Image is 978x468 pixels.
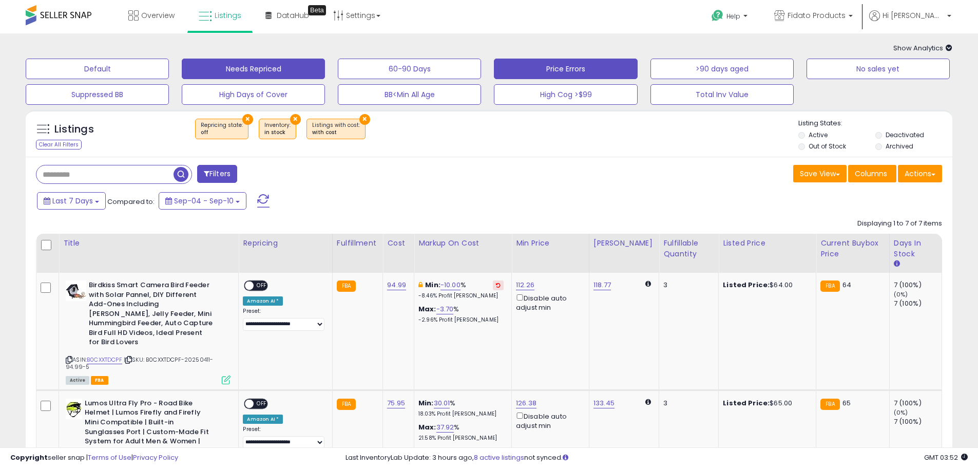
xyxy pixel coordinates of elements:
span: OFF [254,400,271,408]
span: 64 [842,280,851,290]
button: × [359,114,370,125]
span: | SKU: B0CXXTDCPF-20250411-94.99-5 [66,355,214,371]
button: Columns [848,165,896,182]
div: 7 (100%) [894,280,942,290]
div: % [418,305,504,324]
span: Help [726,12,740,21]
button: BB<Min All Age [338,84,481,105]
button: High Cog >$99 [494,84,637,105]
a: 133.45 [593,398,615,408]
b: Birdkiss Smart Camera Bird Feeder with Solar Pannel, DIY Different Add-Ones Including [PERSON_NAM... [89,280,214,350]
div: Current Buybox Price [820,238,885,259]
button: Price Errors [494,59,637,79]
div: Title [63,238,234,249]
small: (0%) [894,290,908,298]
a: 8 active listings [474,453,524,462]
a: B0CXXTDCPF [87,355,122,364]
button: × [242,114,253,125]
span: DataHub [277,10,309,21]
small: FBA [820,280,839,292]
div: % [418,280,504,299]
p: -8.46% Profit [PERSON_NAME] [418,292,504,299]
div: Last InventoryLab Update: 3 hours ago, not synced. [346,453,968,463]
small: FBA [337,399,356,410]
div: Repricing [243,238,328,249]
span: Last 7 Days [52,196,93,206]
span: Fidato Products [788,10,846,21]
button: 60-90 Days [338,59,481,79]
button: Sep-04 - Sep-10 [159,192,246,210]
button: Actions [898,165,942,182]
div: Listed Price [723,238,812,249]
small: (0%) [894,408,908,417]
a: 94.99 [387,280,406,290]
span: Repricing state : [201,121,243,137]
button: Last 7 Days [37,192,106,210]
b: Listed Price: [723,280,770,290]
div: in stock [264,129,291,136]
a: 126.38 [516,398,536,408]
label: Out of Stock [809,142,846,151]
a: Terms of Use [88,453,131,462]
p: 21.58% Profit [PERSON_NAME] [418,435,504,442]
span: Show Analytics [893,43,952,53]
a: 118.77 [593,280,611,290]
span: 2025-09-18 03:52 GMT [924,453,968,462]
div: Displaying 1 to 7 of 7 items [857,219,942,229]
small: FBA [337,280,356,292]
span: OFF [254,282,271,290]
div: Days In Stock [894,238,937,259]
div: $64.00 [723,280,808,290]
div: Tooltip anchor [308,5,326,15]
small: FBA [820,399,839,410]
span: Sep-04 - Sep-10 [174,196,234,206]
a: 75.95 [387,398,405,408]
p: 18.03% Profit [PERSON_NAME] [418,410,504,418]
label: Archived [886,142,913,151]
div: with cost [312,129,360,136]
small: Days In Stock. [894,259,900,269]
p: -2.96% Profit [PERSON_NAME] [418,316,504,324]
div: [PERSON_NAME] [593,238,655,249]
div: Disable auto adjust min [516,410,581,430]
div: 7 (100%) [894,417,942,426]
span: FBA [91,376,108,385]
p: Listing States: [798,119,952,128]
div: Amazon AI * [243,296,283,306]
label: Active [809,130,828,139]
div: 3 [663,280,711,290]
span: Columns [855,169,887,179]
span: 65 [842,398,851,408]
button: Total Inv Value [650,84,794,105]
button: × [290,114,301,125]
div: % [418,423,504,442]
div: % [418,399,504,418]
a: 37.92 [436,422,454,433]
div: seller snap | | [10,453,178,463]
b: Max: [418,422,436,432]
label: Deactivated [886,130,924,139]
a: -3.70 [436,304,454,314]
div: Preset: [243,426,324,449]
a: Hi [PERSON_NAME] [869,10,951,33]
b: Lumos Ultra Fly Pro - Road Bike Helmet | Lumos Firefly and Firefly Mini Compatible | Built-in Sun... [85,399,209,458]
img: 41efGJWQEhL._SL40_.jpg [66,280,86,301]
button: Save View [793,165,847,182]
span: Compared to: [107,197,155,207]
img: 41NuvM2trwL._SL40_.jpg [66,399,82,419]
div: Fulfillable Quantity [663,238,714,259]
span: Listings [215,10,241,21]
span: Hi [PERSON_NAME] [883,10,944,21]
a: Help [703,2,758,33]
button: High Days of Cover [182,84,325,105]
div: Preset: [243,308,324,331]
div: ASIN: [66,280,231,383]
div: Fulfillment [337,238,378,249]
i: Get Help [711,9,724,22]
div: Cost [387,238,410,249]
div: 7 (100%) [894,399,942,408]
button: Filters [197,165,237,183]
button: Default [26,59,169,79]
a: 30.01 [434,398,450,408]
button: Suppressed BB [26,84,169,105]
